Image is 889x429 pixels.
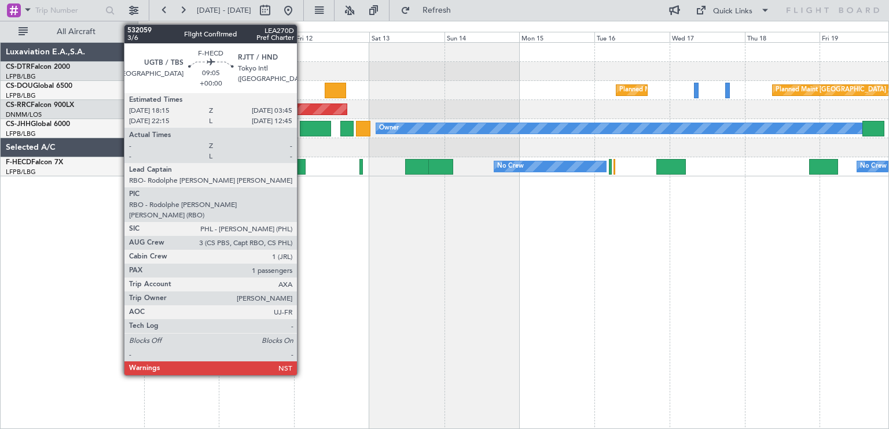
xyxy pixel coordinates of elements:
a: LFPB/LBG [6,130,36,138]
div: Sun 14 [444,32,520,42]
a: LFPB/LBG [6,168,36,176]
span: CS-DOU [6,83,33,90]
a: CS-DOUGlobal 6500 [6,83,72,90]
input: Trip Number [35,2,102,19]
div: No Crew [497,158,524,175]
div: Wed 10 [144,32,219,42]
div: Tue 16 [594,32,670,42]
button: Quick Links [690,1,776,20]
span: CS-DTR [6,64,31,71]
a: DNMM/LOS [6,110,42,119]
button: Refresh [395,1,465,20]
a: CS-JHHGlobal 6000 [6,121,70,128]
div: No Crew [860,158,887,175]
button: All Aircraft [13,23,126,41]
a: CS-RRCFalcon 900LX [6,102,74,109]
span: [DATE] - [DATE] [197,5,251,16]
div: Mon 15 [519,32,594,42]
a: F-HECDFalcon 7X [6,159,63,166]
div: Owner [379,120,399,137]
span: F-HECD [6,159,31,166]
span: CS-RRC [6,102,31,109]
span: All Aircraft [30,28,122,36]
div: Quick Links [713,6,752,17]
a: CS-DTRFalcon 2000 [6,64,70,71]
div: Wed 17 [670,32,745,42]
a: LFPB/LBG [6,72,36,81]
div: Sat 13 [369,32,444,42]
div: Fri 12 [294,32,369,42]
div: Thu 18 [745,32,820,42]
div: Thu 11 [219,32,294,42]
a: LFPB/LBG [6,91,36,100]
div: [DATE] [140,23,160,33]
div: Planned Maint [GEOGRAPHIC_DATA] ([GEOGRAPHIC_DATA]) [619,82,802,99]
span: CS-JHH [6,121,31,128]
span: Refresh [413,6,461,14]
